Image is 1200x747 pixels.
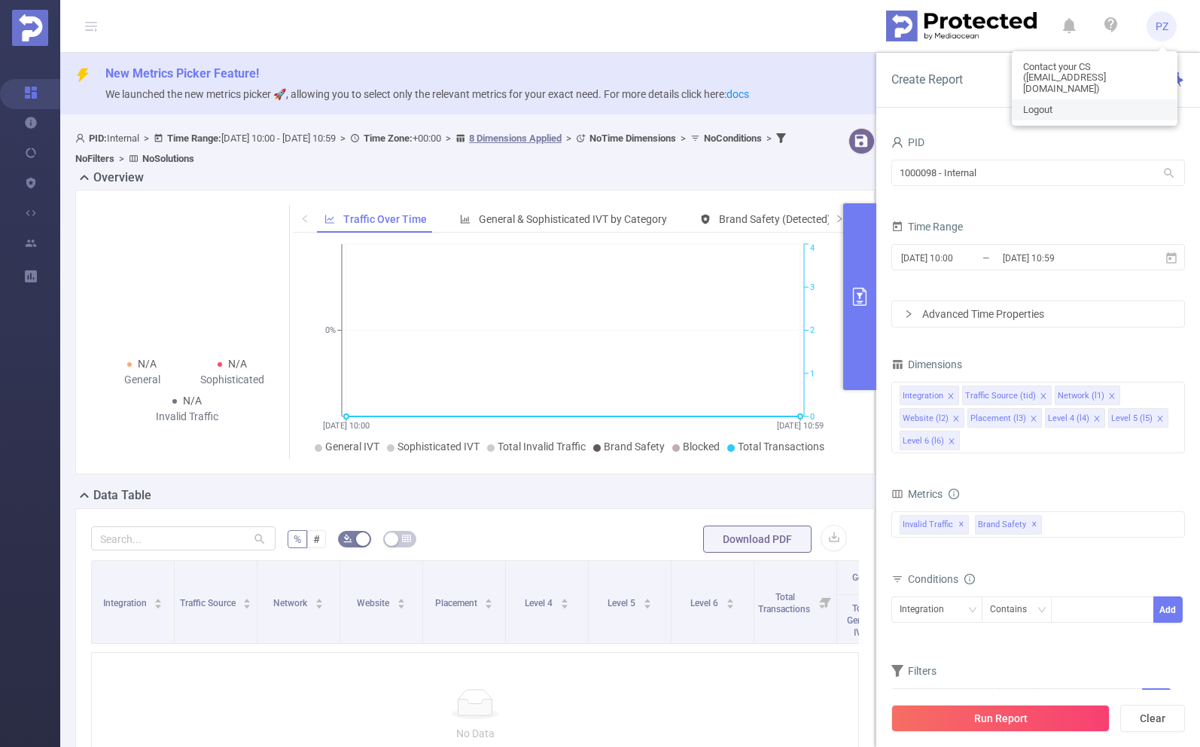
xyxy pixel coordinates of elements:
[1045,408,1105,428] li: Level 4 (l4)
[1031,516,1037,534] span: ✕
[1001,248,1123,268] input: End date
[967,408,1042,428] li: Placement (l3)
[891,221,963,233] span: Time Range
[948,438,955,447] i: icon: close
[777,421,824,431] tspan: [DATE] 10:59
[1012,99,1177,120] a: Logout
[183,395,202,407] span: N/A
[683,441,720,453] span: Blocked
[703,526,812,553] button: Download PDF
[1023,105,1052,115] span: Logout
[719,213,831,225] span: Brand Safety (Detected)
[891,136,924,148] span: PID
[484,596,493,605] div: Sort
[91,526,276,550] input: Search...
[810,369,815,379] tspan: 1
[891,488,943,500] span: Metrics
[300,214,309,223] i: icon: left
[154,596,163,601] i: icon: caret-up
[397,602,405,607] i: icon: caret-down
[325,326,336,336] tspan: 0%
[726,596,734,601] i: icon: caret-up
[604,441,665,453] span: Brand Safety
[908,573,975,585] span: Conditions
[608,598,638,608] span: Level 5
[103,598,149,608] span: Integration
[704,133,762,144] b: No Conditions
[903,431,944,451] div: Level 6 (l6)
[891,358,962,370] span: Dimensions
[479,213,667,225] span: General & Sophisticated IVT by Category
[900,515,969,535] span: Invalid Traffic
[990,597,1037,622] div: Contains
[589,133,676,144] b: No Time Dimensions
[958,516,964,534] span: ✕
[891,705,1110,732] button: Run Report
[643,596,651,601] i: icon: caret-up
[892,301,1184,327] div: icon: rightAdvanced Time Properties
[75,153,114,164] b: No Filters
[397,441,480,453] span: Sophisticated IVT
[1040,392,1047,401] i: icon: close
[1007,689,1023,714] div: ≥
[852,572,898,583] span: General IVT
[738,441,824,453] span: Total Transactions
[243,596,251,601] i: icon: caret-up
[810,282,815,292] tspan: 3
[758,592,812,614] span: Total Transactions
[726,88,749,100] a: docs
[903,386,943,406] div: Integration
[75,133,89,143] i: icon: user
[847,603,877,638] span: Total General IVT
[1093,415,1101,424] i: icon: close
[1120,705,1185,732] button: Clear
[324,214,335,224] i: icon: line-chart
[315,596,324,605] div: Sort
[104,725,846,742] p: No Data
[97,372,187,388] div: General
[142,153,194,164] b: No Solutions
[900,408,964,428] li: Website (l2)
[962,386,1052,405] li: Traffic Source (tid)
[228,358,247,370] span: N/A
[900,597,955,622] div: Integration
[323,421,370,431] tspan: [DATE] 10:00
[273,598,309,608] span: Network
[560,596,569,605] div: Sort
[1108,408,1168,428] li: Level 5 (l5)
[1058,386,1104,406] div: Network (l1)
[952,415,960,424] i: icon: close
[1048,409,1089,428] div: Level 4 (l4)
[1037,605,1046,616] i: icon: down
[560,602,568,607] i: icon: caret-down
[498,441,586,453] span: Total Invalid Traffic
[891,72,963,87] span: Create Report
[643,602,651,607] i: icon: caret-down
[949,489,959,499] i: icon: info-circle
[243,602,251,607] i: icon: caret-down
[460,214,471,224] i: icon: bar-chart
[167,133,221,144] b: Time Range:
[315,596,323,601] i: icon: caret-up
[397,596,405,601] i: icon: caret-up
[643,596,652,605] div: Sort
[726,602,734,607] i: icon: caret-down
[1153,596,1183,623] button: Add
[1108,392,1116,401] i: icon: close
[397,596,406,605] div: Sort
[891,665,937,677] span: Filters
[485,596,493,601] i: icon: caret-up
[336,133,350,144] span: >
[154,596,163,605] div: Sort
[1156,11,1168,41] span: PZ
[441,133,455,144] span: >
[154,602,163,607] i: icon: caret-down
[114,153,129,164] span: >
[904,309,913,319] i: icon: right
[142,409,233,425] div: Invalid Traffic
[903,409,949,428] div: Website (l2)
[900,248,1022,268] input: Start date
[690,598,720,608] span: Level 6
[75,68,90,83] i: icon: thunderbolt
[180,598,238,608] span: Traffic Source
